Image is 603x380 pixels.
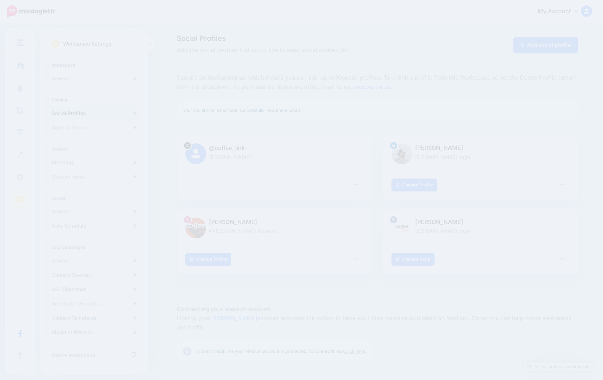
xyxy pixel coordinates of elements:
p: [PERSON_NAME] [391,218,570,227]
a: Content Templates [49,311,139,325]
a: [DOMAIN_NAME] [210,314,257,322]
p: [PERSON_NAME] [185,218,364,227]
a: account area [356,83,391,90]
a: Tell us how we can improve [524,362,594,371]
a: Change Profile [185,253,232,266]
p: You are on the plan which means you can add up to social profiles. To unlink a profile from this ... [177,73,578,92]
a: My Account [531,3,592,20]
a: Branding [49,155,139,170]
img: Missinglettr [7,5,55,18]
a: Add social profile [513,37,578,53]
p: Linking your account activates the option to have your blog posts re-published on Medium. Doing t... [177,314,578,332]
a: Schedule Templates [49,296,139,311]
p: [DOMAIN_NAME] [185,153,364,161]
b: 30 [334,74,342,81]
img: settings.png [52,40,60,48]
p: [PERSON_NAME] [391,143,570,153]
a: Change Page [391,253,435,266]
img: 302425948_445226804296787_7036658424050383250_n-bsa127303.png [391,218,412,238]
p: [DOMAIN_NAME] page [391,153,570,161]
a: URL Shortener [49,282,139,296]
h4: Curate [52,195,136,201]
a: Social Profiles [49,106,139,120]
img: info-circle-grey.png [183,347,191,356]
a: Content Sources [49,268,139,282]
a: General [49,71,139,86]
img: menu.png [16,39,24,46]
p: [DOMAIN_NAME] page [391,227,570,235]
a: Blacklist Phrases [49,325,139,339]
img: 1696256505061-50508.png [391,143,412,164]
h5: Connecting your Medium account [177,305,578,314]
a: General [49,204,139,219]
a: Change Profile [391,179,438,191]
p: @coffee_link [185,143,364,153]
a: Auto Schedule [49,219,139,233]
div: Your social profile has been successfully re-authenticated [177,101,578,120]
p: Workspace Settings [63,39,111,48]
h4: Drip Campaigns [52,244,136,250]
span: Social Profiles [177,35,441,42]
h4: Posting [52,97,136,103]
a: Dates & Times [49,120,139,135]
a: click here [345,348,365,354]
p: @[DOMAIN_NAME] account [185,227,364,235]
img: user_default_image.png [185,143,206,164]
b: Curate [216,74,235,81]
span: Add the social profiles that you'd like to send social content to. [177,46,441,55]
a: General [49,253,139,268]
h4: Workspace [52,62,136,68]
a: Custom Fonts [49,170,139,184]
img: 333911510_884594699500849_9000115307008195907_n-bsa127316.jpg [185,218,206,238]
p: It doesn't look like your Medium account is connected. To connect it now, . [197,348,366,355]
h4: Content [52,146,136,152]
a: Delete Workspace [49,348,139,362]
